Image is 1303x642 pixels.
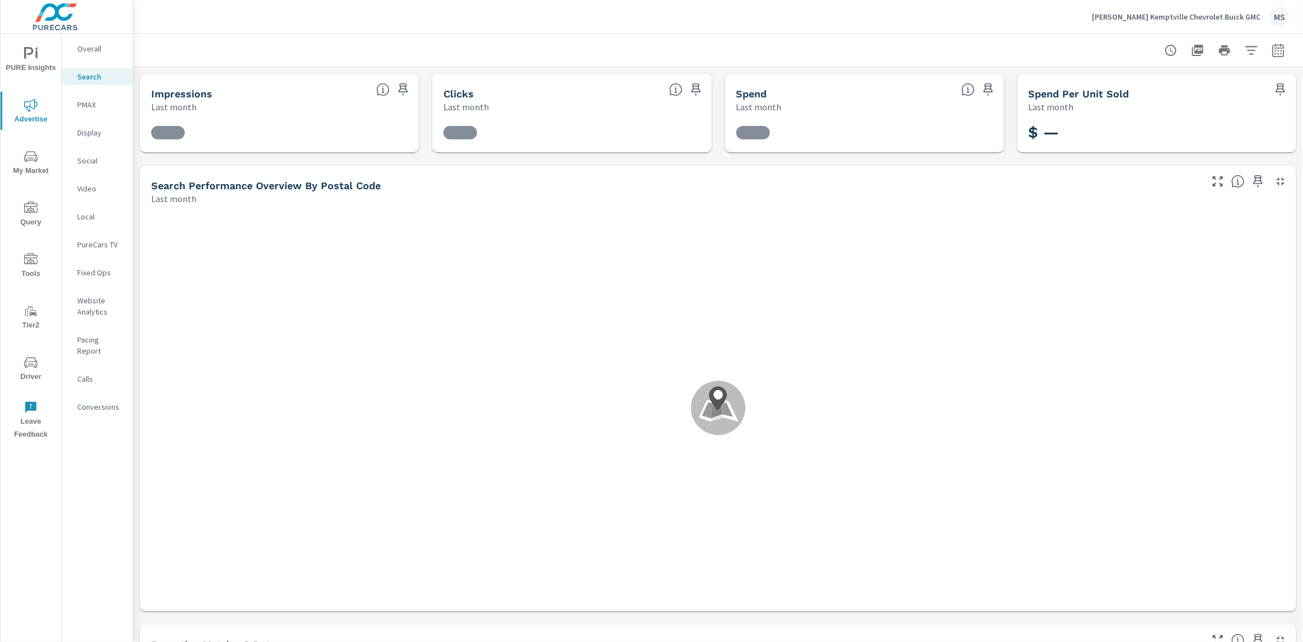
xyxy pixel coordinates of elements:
div: Local [62,208,133,225]
div: Website Analytics [62,292,133,320]
p: Local [77,211,124,222]
button: Apply Filters [1240,39,1263,62]
div: MS [1269,7,1290,27]
span: Save this to your personalized report [979,81,997,99]
p: Last month [151,192,197,205]
p: Video [77,183,124,194]
p: Fixed Ops [77,267,124,278]
div: Video [62,180,133,197]
h5: Clicks [443,88,474,100]
div: PureCars TV [62,236,133,253]
div: Conversions [62,399,133,415]
div: Display [62,124,133,141]
p: Last month [151,100,197,114]
button: "Export Report to PDF" [1187,39,1209,62]
h5: Spend [736,88,767,100]
span: Driver [4,356,58,383]
span: Tools [4,253,58,280]
span: Tier2 [4,304,58,332]
div: PMAX [62,96,133,113]
span: My Market [4,150,58,177]
p: Website Analytics [77,295,124,317]
div: Calls [62,371,133,387]
span: The number of times an ad was shown on your behalf. [376,83,390,96]
span: Save this to your personalized report [1249,172,1267,190]
button: Minimize Widget [1272,172,1290,190]
h5: Impressions [151,88,212,100]
p: Overall [77,43,124,54]
span: Advertise [4,99,58,126]
h5: Spend Per Unit Sold [1029,88,1129,100]
p: Last month [1029,100,1074,114]
p: Display [77,127,124,138]
div: Social [62,152,133,169]
p: Conversions [77,401,124,413]
button: Print Report [1213,39,1236,62]
p: Social [77,155,124,166]
div: Fixed Ops [62,264,133,281]
p: Calls [77,373,124,385]
span: Save this to your personalized report [394,81,412,99]
span: Leave Feedback [4,401,58,441]
p: Last month [736,100,782,114]
div: Pacing Report [62,331,133,359]
span: Query [4,201,58,229]
h3: $ — [1029,123,1285,142]
span: Save this to your personalized report [687,81,705,99]
p: [PERSON_NAME] Kemptville Chevrolet Buick GMC [1092,12,1260,22]
span: The number of times an ad was clicked by a consumer. [669,83,683,96]
p: PureCars TV [77,239,124,250]
div: Search [62,68,133,85]
button: Make Fullscreen [1209,172,1227,190]
div: Overall [62,40,133,57]
button: Select Date Range [1267,39,1290,62]
span: PURE Insights [4,47,58,74]
span: The amount of money spent on advertising during the period. [961,83,975,96]
h5: Search Performance Overview By Postal Code [151,180,381,191]
div: nav menu [1,34,61,446]
p: Pacing Report [77,334,124,357]
p: Search [77,71,124,82]
p: Last month [443,100,489,114]
p: PMAX [77,99,124,110]
span: Understand Search performance data by postal code. Individual postal codes can be selected and ex... [1231,175,1245,188]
